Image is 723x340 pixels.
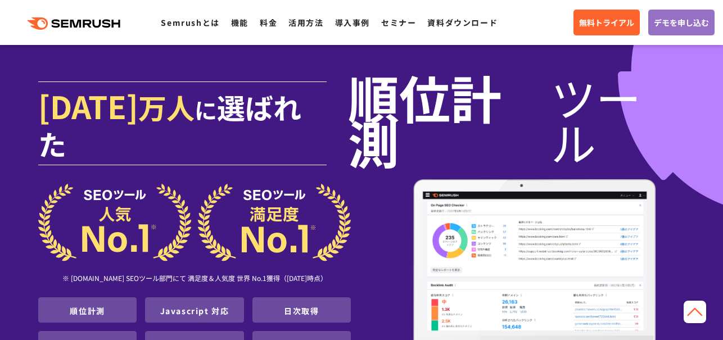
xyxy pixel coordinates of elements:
a: 資料ダウンロード [427,17,498,28]
div: ※ [DOMAIN_NAME] SEOツール部門にて 満足度＆人気度 世界 No.1獲得（[DATE]時点） [38,261,351,297]
a: 順位計測 [70,305,105,316]
a: 機能 [231,17,248,28]
a: Semrushとは [161,17,219,28]
span: 選ばれた [38,87,301,164]
span: 万人 [138,87,195,127]
a: 活用方法 [288,17,323,28]
span: ツール [551,74,685,164]
span: に [195,93,217,126]
a: 料金 [260,17,277,28]
a: 無料トライアル [573,10,640,35]
span: 順位計測 [348,74,551,164]
a: Javascript 対応 [160,305,229,316]
a: デモを申し込む [648,10,715,35]
span: デモを申し込む [654,16,709,29]
a: セミナー [381,17,416,28]
a: 日次取得 [284,305,319,316]
span: 無料トライアル [579,16,634,29]
a: 導入事例 [335,17,370,28]
span: [DATE] [38,83,138,128]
